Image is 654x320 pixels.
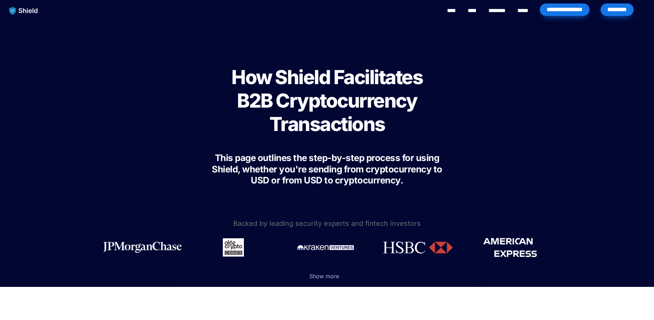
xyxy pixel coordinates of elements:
[233,219,421,228] span: Backed by leading security experts and fintech investors
[212,152,444,186] span: This page outlines the step-by-step process for using Shield, whether you're sending from cryptoc...
[231,66,426,136] span: How Shield Facilitates B2B Cryptocurrency Transactions
[6,3,41,18] img: website logo
[172,266,482,287] button: Show more
[309,273,339,280] span: Show more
